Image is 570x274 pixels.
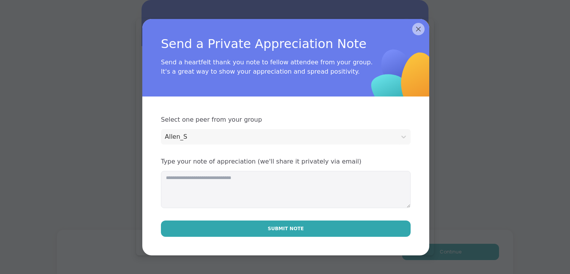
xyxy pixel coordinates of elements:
img: ShareWell Logomark [342,17,466,141]
button: Submit Note [161,221,411,237]
span: Submit Note [268,225,304,232]
span: Send a Private Appreciation Note [161,34,386,53]
span: Type your note of appreciation (we'll share it privately via email) [161,157,411,166]
div: Allen_S [165,132,393,141]
span: Send a heartfelt thank you note to fellow attendee from your group. It's a great way to show your... [161,58,374,76]
span: Select one peer from your group [161,115,411,124]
